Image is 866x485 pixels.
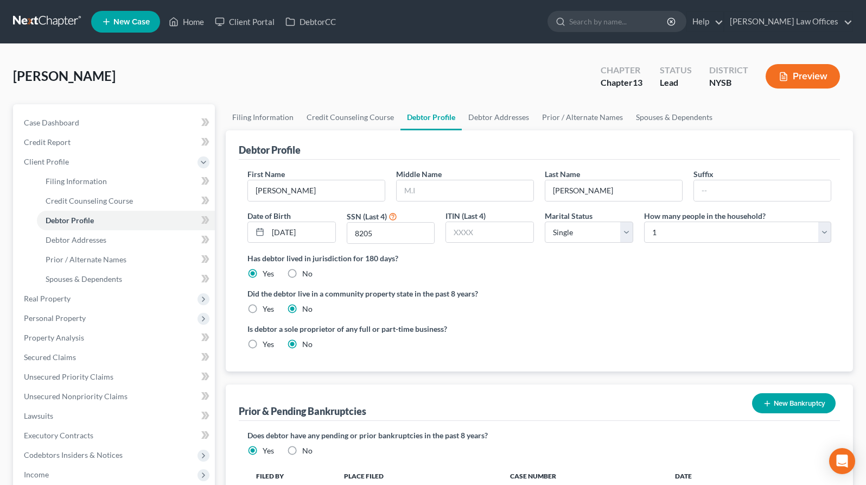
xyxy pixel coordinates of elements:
[302,304,313,314] label: No
[24,157,69,166] span: Client Profile
[400,104,462,130] a: Debtor Profile
[829,448,855,474] div: Open Intercom Messenger
[24,431,93,440] span: Executory Contracts
[37,230,215,250] a: Debtor Addresses
[766,64,840,89] button: Preview
[24,470,49,479] span: Income
[37,191,215,211] a: Credit Counseling Course
[163,12,209,32] a: Home
[24,450,123,459] span: Codebtors Insiders & Notices
[601,64,642,77] div: Chapter
[263,268,274,279] label: Yes
[46,216,94,225] span: Debtor Profile
[247,323,534,335] label: Is debtor a sole proprietor of any full or part-time business?
[545,168,580,180] label: Last Name
[347,223,435,243] input: XXXX
[397,180,533,201] input: M.I
[302,268,313,279] label: No
[24,313,86,323] span: Personal Property
[263,304,274,314] label: Yes
[24,352,76,362] span: Secured Claims
[46,255,126,264] span: Prior / Alternate Names
[462,104,536,130] a: Debtor Addresses
[239,143,301,156] div: Debtor Profile
[248,180,385,201] input: --
[37,172,215,191] a: Filing Information
[37,269,215,289] a: Spouses & Dependents
[752,393,836,413] button: New Bankruptcy
[15,426,215,445] a: Executory Contracts
[709,77,748,89] div: NYSB
[347,211,387,222] label: SSN (Last 4)
[569,11,668,32] input: Search by name...
[15,367,215,387] a: Unsecured Priority Claims
[24,392,128,401] span: Unsecured Nonpriority Claims
[24,333,84,342] span: Property Analysis
[545,210,593,222] label: Marital Status
[15,387,215,406] a: Unsecured Nonpriority Claims
[239,405,366,418] div: Prior & Pending Bankruptcies
[446,222,533,243] input: XXXX
[46,235,106,244] span: Debtor Addresses
[263,445,274,456] label: Yes
[46,196,133,205] span: Credit Counseling Course
[247,210,291,222] label: Date of Birth
[693,168,714,180] label: Suffix
[536,104,629,130] a: Prior / Alternate Names
[545,180,682,201] input: --
[46,177,107,186] span: Filing Information
[226,104,300,130] a: Filing Information
[37,250,215,269] a: Prior / Alternate Names
[396,168,442,180] label: Middle Name
[660,64,692,77] div: Status
[601,77,642,89] div: Chapter
[15,133,215,152] a: Credit Report
[247,288,831,299] label: Did the debtor live in a community property state in the past 8 years?
[644,210,766,222] label: How many people in the household?
[633,77,642,87] span: 13
[247,168,285,180] label: First Name
[24,137,71,147] span: Credit Report
[302,445,313,456] label: No
[24,372,113,381] span: Unsecured Priority Claims
[13,68,116,84] span: [PERSON_NAME]
[46,274,122,284] span: Spouses & Dependents
[302,339,313,350] label: No
[209,12,280,32] a: Client Portal
[724,12,852,32] a: [PERSON_NAME] Law Offices
[113,18,150,26] span: New Case
[247,430,831,441] label: Does debtor have any pending or prior bankruptcies in the past 8 years?
[280,12,341,32] a: DebtorCC
[709,64,748,77] div: District
[24,411,53,420] span: Lawsuits
[263,339,274,350] label: Yes
[15,113,215,133] a: Case Dashboard
[687,12,723,32] a: Help
[247,253,831,264] label: Has debtor lived in jurisdiction for 180 days?
[37,211,215,230] a: Debtor Profile
[694,180,831,201] input: --
[300,104,400,130] a: Credit Counseling Course
[660,77,692,89] div: Lead
[445,210,486,222] label: ITIN (Last 4)
[15,328,215,348] a: Property Analysis
[24,118,79,127] span: Case Dashboard
[268,222,335,243] input: MM/DD/YYYY
[629,104,719,130] a: Spouses & Dependents
[15,406,215,426] a: Lawsuits
[15,348,215,367] a: Secured Claims
[24,294,71,303] span: Real Property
